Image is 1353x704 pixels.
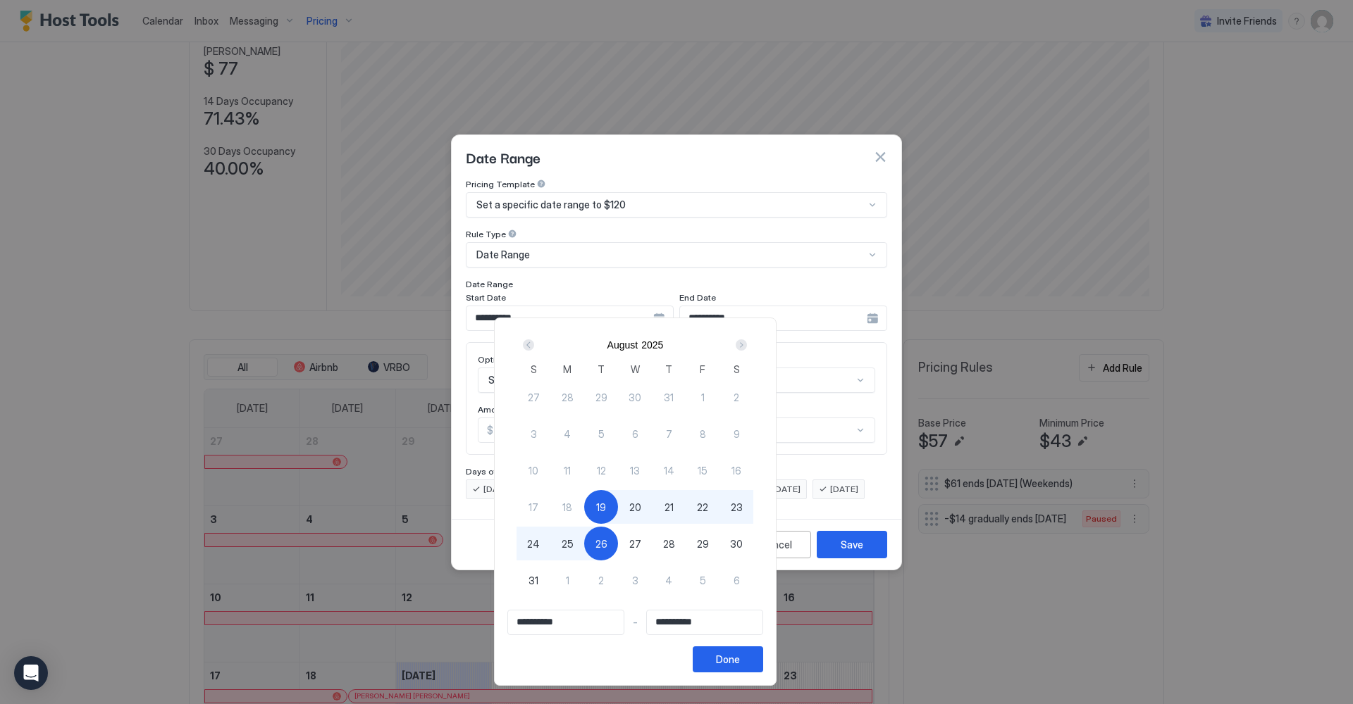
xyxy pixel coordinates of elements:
div: Open Intercom Messenger [14,656,48,690]
span: 25 [562,536,574,551]
span: S [531,362,537,377]
button: 31 [517,563,550,597]
button: 28 [550,380,584,414]
span: 19 [596,500,606,515]
span: 21 [665,500,674,515]
span: W [631,362,640,377]
button: Next [731,337,750,353]
div: Done [716,652,740,667]
span: 1 [701,390,705,405]
button: 22 [686,490,719,524]
span: 7 [666,427,672,441]
button: 30 [719,527,753,560]
input: Input Field [647,610,762,634]
button: 5 [686,563,719,597]
span: 29 [697,536,709,551]
button: 2 [584,563,618,597]
span: 11 [564,463,571,478]
button: 8 [686,417,719,451]
button: 1 [550,563,584,597]
button: 18 [550,490,584,524]
button: 10 [517,453,550,487]
button: 23 [719,490,753,524]
button: 19 [584,490,618,524]
button: 26 [584,527,618,560]
button: 11 [550,453,584,487]
button: 24 [517,527,550,560]
button: 29 [686,527,719,560]
span: - [633,616,638,629]
button: 28 [652,527,686,560]
span: 23 [731,500,743,515]
span: 1 [566,573,569,588]
span: F [700,362,705,377]
span: T [665,362,672,377]
span: 27 [528,390,540,405]
span: M [563,362,572,377]
button: 20 [618,490,652,524]
span: 5 [598,427,605,441]
button: 13 [618,453,652,487]
button: 4 [550,417,584,451]
span: 30 [629,390,641,405]
span: 10 [529,463,538,478]
button: 2 [719,380,753,414]
span: S [734,362,740,377]
button: 15 [686,453,719,487]
button: August [607,339,638,351]
button: 2025 [641,339,663,351]
span: 20 [629,500,641,515]
span: 17 [529,500,538,515]
button: 3 [517,417,550,451]
span: T [598,362,605,377]
button: 27 [517,380,550,414]
span: 6 [734,573,740,588]
span: 22 [697,500,708,515]
span: 9 [734,427,740,441]
button: 3 [618,563,652,597]
input: Input Field [508,610,624,634]
span: 15 [698,463,708,478]
span: 2 [598,573,604,588]
span: 31 [664,390,674,405]
button: 29 [584,380,618,414]
span: 4 [665,573,672,588]
span: 16 [731,463,741,478]
span: 31 [529,573,538,588]
span: 5 [700,573,706,588]
button: 17 [517,490,550,524]
button: 25 [550,527,584,560]
span: 4 [564,427,571,441]
span: 8 [700,427,706,441]
button: 5 [584,417,618,451]
button: Done [693,646,763,672]
span: 3 [531,427,537,441]
button: 1 [686,380,719,414]
span: 3 [632,573,638,588]
span: 27 [629,536,641,551]
button: 31 [652,380,686,414]
span: 26 [595,536,607,551]
span: 30 [730,536,743,551]
button: 6 [618,417,652,451]
button: 14 [652,453,686,487]
button: 4 [652,563,686,597]
span: 28 [663,536,675,551]
button: 12 [584,453,618,487]
span: 13 [630,463,640,478]
button: 21 [652,490,686,524]
button: 9 [719,417,753,451]
button: 16 [719,453,753,487]
span: 2 [734,390,739,405]
span: 14 [664,463,674,478]
button: 30 [618,380,652,414]
button: 7 [652,417,686,451]
span: 24 [527,536,540,551]
span: 18 [562,500,572,515]
span: 12 [597,463,606,478]
span: 29 [595,390,607,405]
button: Prev [520,337,539,353]
span: 28 [562,390,574,405]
